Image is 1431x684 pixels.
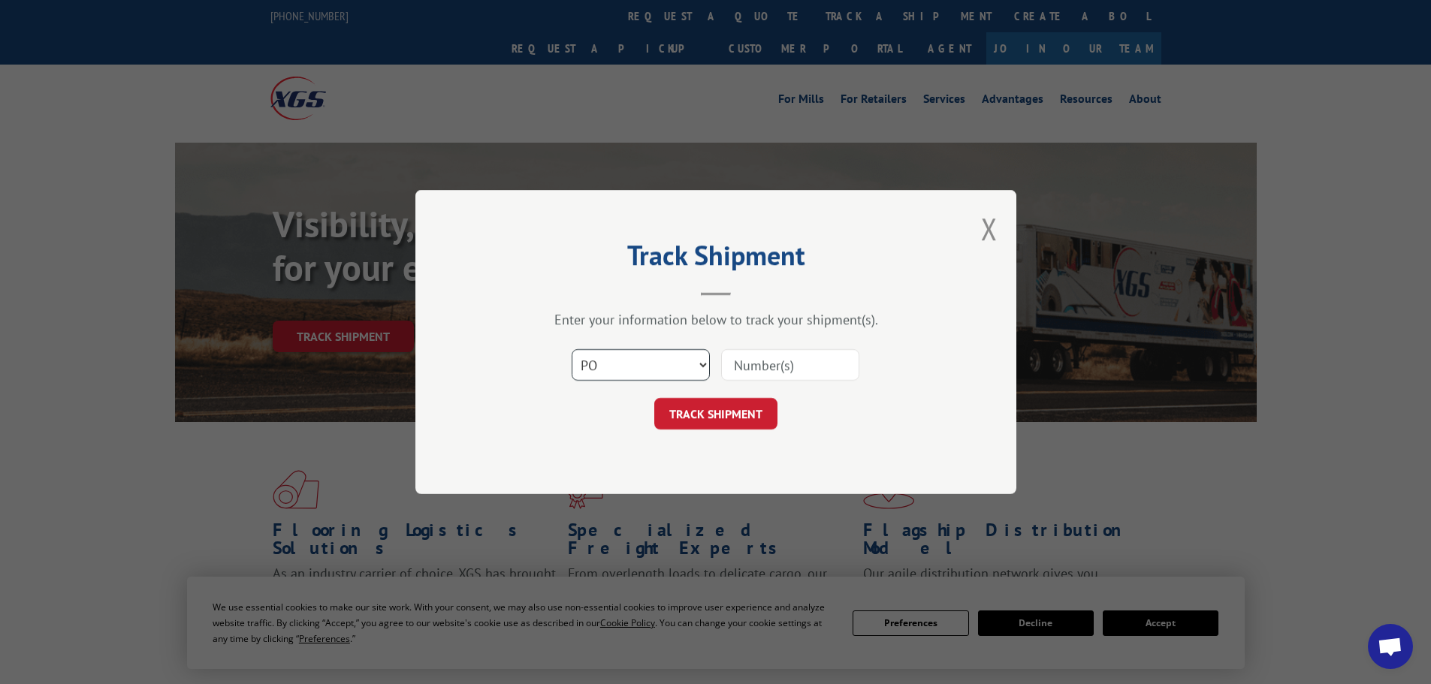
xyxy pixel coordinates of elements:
div: Open chat [1368,624,1413,669]
button: Close modal [981,209,998,249]
div: Enter your information below to track your shipment(s). [491,311,941,328]
button: TRACK SHIPMENT [654,398,777,429]
input: Number(s) [721,349,859,381]
h2: Track Shipment [491,245,941,273]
